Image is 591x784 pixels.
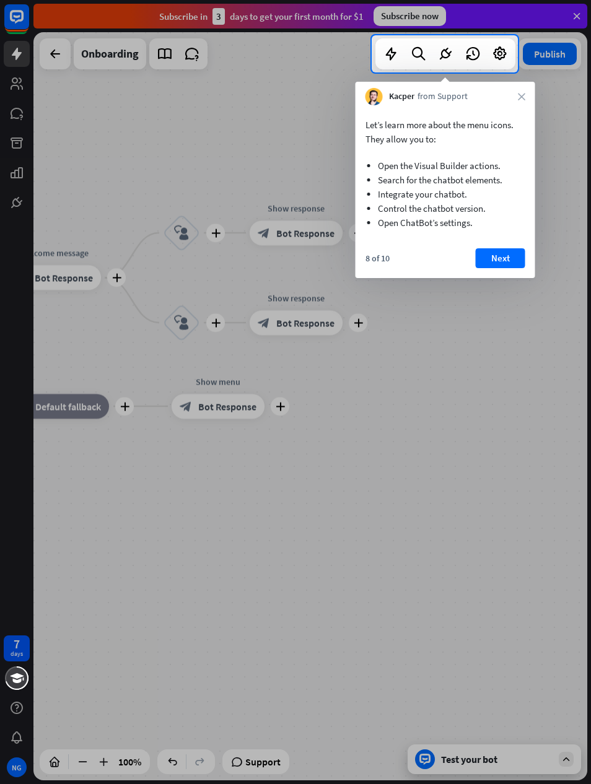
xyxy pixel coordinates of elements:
li: Open the Visual Builder actions. [378,159,513,173]
li: Search for the chatbot elements. [378,173,513,187]
p: Let’s learn more about the menu icons. They allow you to: [366,118,525,146]
span: from Support [418,90,468,103]
span: Kacper [389,90,414,103]
li: Control the chatbot version. [378,201,513,216]
i: close [518,93,525,100]
li: Open ChatBot’s settings. [378,216,513,230]
button: Open LiveChat chat widget [10,5,47,42]
li: Integrate your chatbot. [378,187,513,201]
button: Next [476,248,525,268]
div: 8 of 10 [366,253,390,264]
